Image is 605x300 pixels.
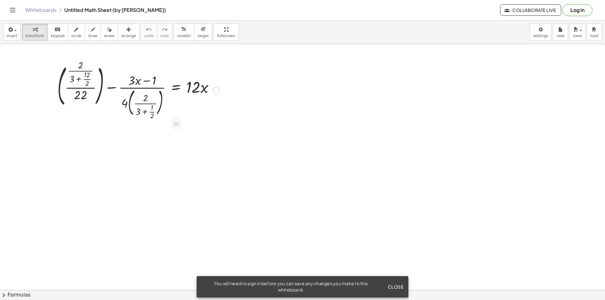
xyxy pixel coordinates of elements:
button: draw [85,24,101,41]
button: Log in [562,4,592,16]
button: redoredo [157,24,172,41]
button: fullscreen [213,24,239,41]
i: keyboard [55,26,60,33]
span: scrub [71,34,82,38]
span: load [590,34,598,38]
span: new [556,34,564,38]
span: settings [533,34,548,38]
i: format_size [200,26,206,33]
button: Collaborate Live [500,4,561,16]
span: transform [26,34,44,38]
button: new [553,24,568,41]
i: undo [146,26,152,33]
button: arrange [118,24,140,41]
div: You will need to sign in before you can save any changes you make to this whiteboard. [202,280,380,293]
button: Close [385,281,406,292]
button: insert [3,24,21,41]
span: Collaborate Live [505,7,556,13]
span: smaller [177,34,191,38]
a: Whiteboards [25,7,57,13]
button: transform [22,24,48,41]
i: format_size [181,26,187,33]
span: larger [198,34,209,38]
button: save [569,24,585,41]
span: fullscreen [217,34,235,38]
button: erase [101,24,118,41]
div: Apply the same math to both sides of the equation [171,119,181,129]
button: load [587,24,602,41]
button: format_sizelarger [194,24,212,41]
span: draw [88,34,98,38]
span: save [573,34,582,38]
button: undoundo [141,24,157,41]
button: Toggle navigation [8,5,18,15]
span: insert [7,34,17,38]
span: keypad [51,34,65,38]
span: undo [144,34,154,38]
i: redo [162,26,168,33]
button: settings [530,24,552,41]
button: keyboardkeypad [47,24,68,41]
span: erase [104,34,114,38]
span: arrange [121,34,136,38]
span: redo [160,34,169,38]
button: scrub [68,24,85,41]
span: Close [388,284,403,290]
button: format_sizesmaller [174,24,194,41]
